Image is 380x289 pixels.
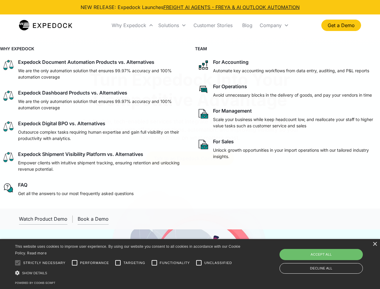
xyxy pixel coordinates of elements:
div: Why Expedock [112,22,146,28]
div: Solutions [156,15,189,36]
div: Watch Product Demo [19,216,67,222]
div: For Accounting [213,59,249,65]
img: scale icon [2,90,14,102]
p: We are the only automation solution that ensures 99.97% accuracy and 100% automation coverage [18,98,183,111]
img: scale icon [2,120,14,132]
span: Targeting [123,260,145,266]
div: Show details [15,270,243,276]
p: Get all the answers to our most frequently asked questions [18,190,134,197]
div: Expedock Digital BPO vs. Alternatives [18,120,105,126]
img: regular chat bubble icon [2,182,14,194]
a: Powered by cookie-script [15,281,55,284]
div: Expedock Dashboard Products vs. Alternatives [18,90,127,96]
p: Unlock growth opportunities in your import operations with our tailored industry insights. [213,147,378,160]
img: scale icon [2,59,14,71]
span: Unclassified [204,260,232,266]
img: rectangular chat bubble icon [197,83,209,95]
span: Functionality [160,260,190,266]
a: Book a Demo [78,213,109,225]
div: Solutions [158,22,179,28]
div: For Management [213,108,252,114]
img: scale icon [2,151,14,163]
iframe: Chat Widget [280,224,380,289]
p: Avoid unnecessary blocks in the delivery of goods, and pay your vendors in time [213,92,372,98]
div: Company [260,22,282,28]
div: Why Expedock [109,15,156,36]
p: Automate key accounting workflows from data entry, auditing, and P&L reports [213,67,369,74]
a: Blog [237,15,257,36]
span: This website uses cookies to improve user experience. By using our website you consent to all coo... [15,244,240,256]
div: Company [257,15,291,36]
div: FAQ [18,182,27,188]
p: Scale your business while keep headcount low, and reallocate your staff to higher value tasks suc... [213,116,378,129]
div: Expedock Shipment Visibility Platform vs. Alternatives [18,151,143,157]
img: network like icon [197,59,209,71]
div: For Operations [213,83,247,89]
p: We are the only automation solution that ensures 99.97% accuracy and 100% automation coverage [18,67,183,80]
p: Empower clients with intuitive shipment tracking, ensuring retention and unlocking revenue potent... [18,160,183,172]
a: open lightbox [19,213,67,225]
span: Strictly necessary [23,260,66,266]
div: NEW RELEASE: Expedock Launches [81,4,300,11]
img: paper and bag icon [197,138,209,151]
img: Expedock Logo [19,19,72,31]
p: Outsource complex tasks requiring human expertise and gain full visibility on their productivity ... [18,129,183,141]
div: Book a Demo [78,216,109,222]
span: Show details [22,271,47,275]
div: Expedock Document Automation Products vs. Alternatives [18,59,154,65]
a: Get a Demo [321,20,361,31]
a: home [19,19,72,31]
div: For Sales [213,138,234,144]
a: Read more [27,251,47,255]
span: Performance [80,260,109,266]
img: paper and bag icon [197,108,209,120]
a: Customer Stories [189,15,237,36]
a: FREIGHT AI AGENTS - FREYA & AI OUTLOOK AUTOMATION [163,4,300,10]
